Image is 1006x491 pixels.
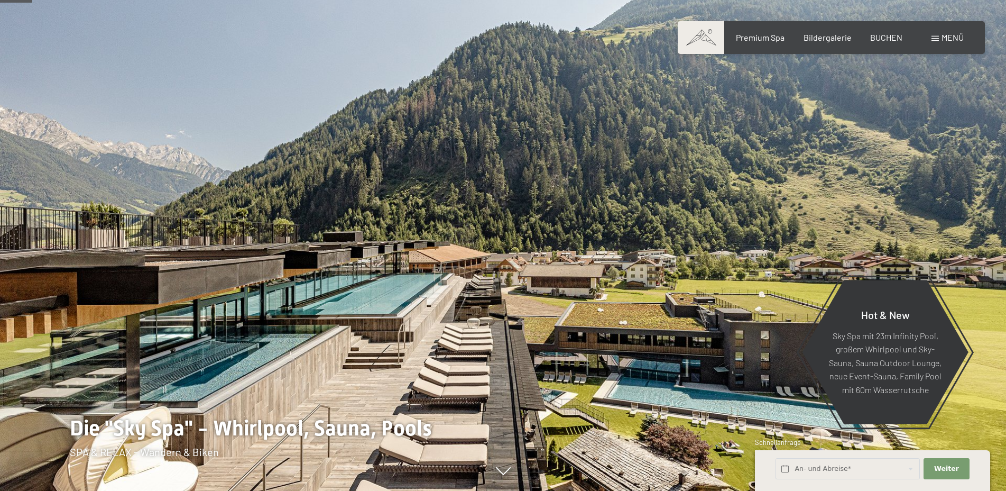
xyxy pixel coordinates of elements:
p: Sky Spa mit 23m Infinity Pool, großem Whirlpool und Sky-Sauna, Sauna Outdoor Lounge, neue Event-S... [828,329,943,396]
span: Hot & New [861,308,910,321]
span: Schnellanfrage [755,438,801,447]
span: Menü [942,32,964,42]
button: Weiter [924,458,969,480]
a: Bildergalerie [804,32,852,42]
a: Hot & New Sky Spa mit 23m Infinity Pool, großem Whirlpool und Sky-Sauna, Sauna Outdoor Lounge, ne... [801,279,969,425]
a: BUCHEN [870,32,902,42]
a: Premium Spa [736,32,785,42]
span: Weiter [934,464,959,474]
